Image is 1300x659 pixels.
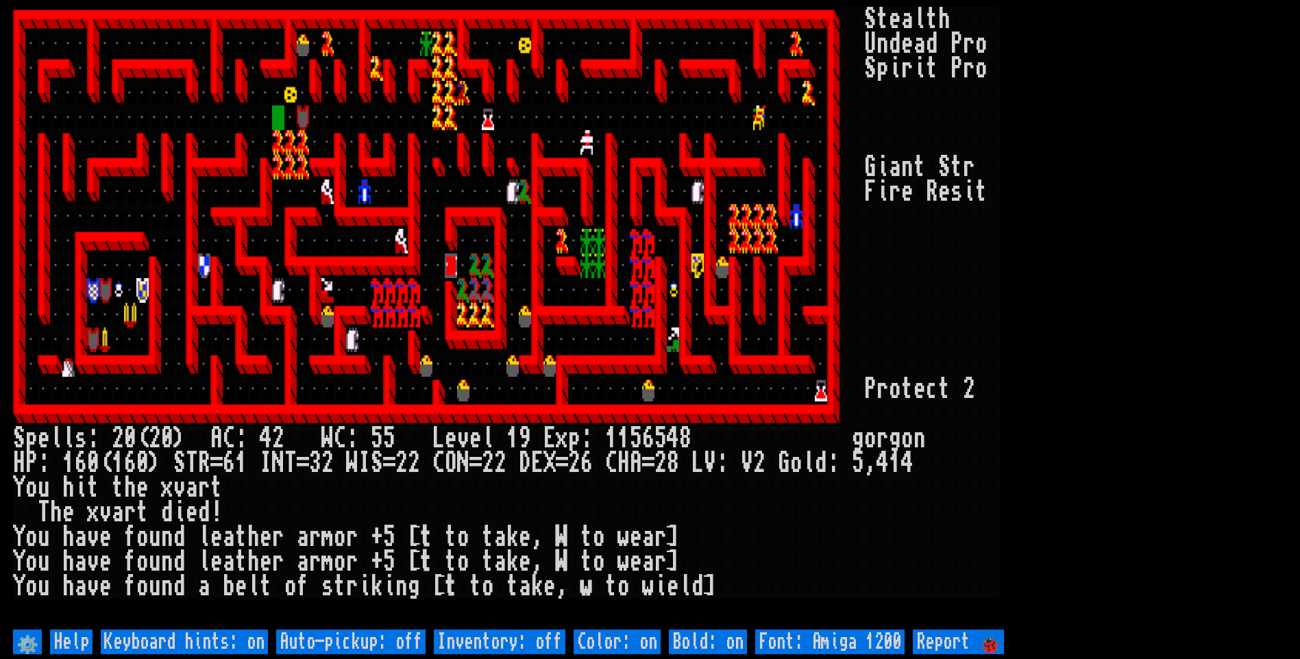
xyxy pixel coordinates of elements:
div: 5 [383,525,395,549]
div: ) [173,426,186,451]
div: g [852,426,864,451]
div: Y [13,525,25,549]
div: P [951,56,963,81]
div: o [975,56,988,81]
div: l [482,426,494,451]
div: l [62,426,75,451]
div: u [149,574,161,599]
div: x [556,426,568,451]
div: h [62,475,75,500]
div: W [346,451,358,475]
div: ! [210,500,223,525]
div: o [975,32,988,56]
div: = [383,451,395,475]
div: p [568,426,580,451]
div: 1 [605,426,617,451]
div: t [975,179,988,204]
div: o [593,549,605,574]
div: t [235,525,247,549]
div: n [913,426,926,451]
div: L [691,451,704,475]
div: 4 [667,426,679,451]
div: : [346,426,358,451]
div: e [210,549,223,574]
div: r [963,155,975,179]
div: 2 [568,451,580,475]
div: a [75,525,87,549]
div: p [876,56,889,81]
div: + [371,525,383,549]
div: 5 [852,451,864,475]
div: T [186,451,198,475]
div: e [938,179,951,204]
input: Color: on [574,630,661,654]
div: Y [13,549,25,574]
div: a [297,525,309,549]
div: r [124,500,136,525]
div: e [901,32,913,56]
div: 2 [963,377,975,401]
div: u [38,525,50,549]
input: Inventory: off [434,630,565,654]
div: C [223,426,235,451]
div: i [876,155,889,179]
div: E [543,426,556,451]
div: d [173,574,186,599]
div: o [25,549,38,574]
div: 6 [124,451,136,475]
div: 2 [408,451,420,475]
div: o [25,525,38,549]
div: e [519,549,531,574]
div: V [704,451,716,475]
div: G [864,155,876,179]
div: t [260,574,272,599]
div: t [445,525,457,549]
div: h [62,525,75,549]
div: 1 [112,451,124,475]
div: a [889,155,901,179]
div: u [38,574,50,599]
div: a [223,549,235,574]
div: h [62,549,75,574]
div: e [445,426,457,451]
div: 2 [753,451,765,475]
div: a [494,525,506,549]
div: i [963,179,975,204]
div: e [62,500,75,525]
div: d [926,32,938,56]
div: r [272,525,284,549]
input: Report 🐞 [913,630,1004,654]
div: , [864,451,876,475]
div: A [630,451,642,475]
div: V [741,451,753,475]
div: v [173,475,186,500]
div: o [284,574,297,599]
div: 4 [901,451,913,475]
div: : [235,426,247,451]
div: o [593,525,605,549]
div: o [334,549,346,574]
div: r [876,377,889,401]
div: e [186,500,198,525]
div: o [889,377,901,401]
div: x [161,475,173,500]
div: a [297,549,309,574]
div: 8 [667,451,679,475]
div: d [173,549,186,574]
div: 6 [75,451,87,475]
div: o [25,475,38,500]
div: r [309,549,321,574]
div: e [260,549,272,574]
div: r [876,426,889,451]
div: R [198,451,210,475]
div: t [926,56,938,81]
input: Keyboard hints: on [101,630,268,654]
div: a [75,549,87,574]
div: r [654,525,667,549]
div: e [630,525,642,549]
div: P [864,377,876,401]
div: Y [13,574,25,599]
div: c [926,377,938,401]
div: e [99,574,112,599]
div: + [371,549,383,574]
